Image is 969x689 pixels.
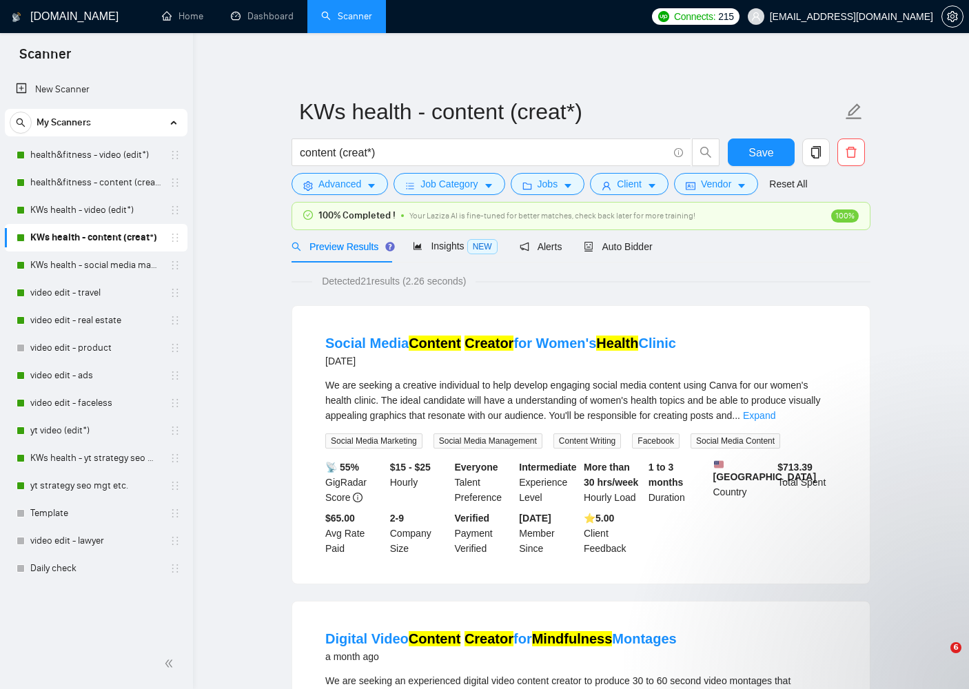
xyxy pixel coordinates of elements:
span: folder [522,181,532,191]
button: Save [728,138,795,166]
mark: Content [409,336,461,351]
span: Content Writing [553,433,621,449]
span: Scanner [8,44,82,73]
div: Experience Level [516,460,581,505]
span: caret-down [484,181,493,191]
input: Scanner name... [299,94,842,129]
b: [DATE] [519,513,551,524]
span: holder [170,370,181,381]
span: Connects: [674,9,715,24]
a: video edit - product [30,334,161,362]
iframe: Intercom live chat [922,642,955,675]
span: holder [170,287,181,298]
span: Insights [413,240,497,251]
span: Auto Bidder [584,241,652,252]
div: We are seeking a creative individual to help develop engaging social media content using Canva fo... [325,378,837,423]
button: copy [802,138,830,166]
span: Save [748,144,773,161]
div: GigRadar Score [323,460,387,505]
img: logo [12,6,21,28]
b: ⭐️ 5.00 [584,513,614,524]
a: KWs health - social media manag* [30,251,161,279]
span: idcard [686,181,695,191]
a: video edit - faceless [30,389,161,417]
span: holder [170,480,181,491]
span: notification [520,242,529,251]
span: Jobs [538,176,558,192]
span: search [292,242,301,251]
span: setting [942,11,963,22]
span: Social Media Content [691,433,780,449]
span: bars [405,181,415,191]
span: holder [170,315,181,326]
b: 2-9 [390,513,404,524]
a: dashboardDashboard [231,10,294,22]
span: holder [170,398,181,409]
span: 100% Completed ! [318,208,396,223]
span: Detected 21 results (2.26 seconds) [312,274,476,289]
b: 📡 55% [325,462,359,473]
span: holder [170,260,181,271]
span: Vendor [701,176,731,192]
b: Everyone [455,462,498,473]
span: search [10,118,31,127]
a: KWs health - content (creat*) [30,224,161,251]
a: yt video (edit*) [30,417,161,444]
div: Hourly [387,460,452,505]
button: delete [837,138,865,166]
a: health&fitness - video (edit*) [30,141,161,169]
button: setting [941,6,963,28]
button: userClientcaret-down [590,173,669,195]
span: holder [170,342,181,353]
mark: Content [409,631,461,646]
span: holder [170,535,181,546]
span: Preview Results [292,241,391,252]
span: 215 [718,9,733,24]
a: video edit - ads [30,362,161,389]
div: Client Feedback [581,511,646,556]
div: Company Size [387,511,452,556]
div: Payment Verified [452,511,517,556]
span: caret-down [563,181,573,191]
div: Member Since [516,511,581,556]
span: My Scanners [37,109,91,136]
mark: Creator [465,631,513,646]
a: Social MediaContent Creatorfor Women'sHealthClinic [325,336,676,351]
button: search [692,138,720,166]
button: folderJobscaret-down [511,173,585,195]
div: [DATE] [325,353,676,369]
span: user [751,12,761,21]
a: homeHome [162,10,203,22]
a: health&fitness - content (creat*) [30,169,161,196]
span: holder [170,453,181,464]
a: Daily check [30,555,161,582]
span: Your Laziza AI is fine-tuned for better matches, check back later for more training! [409,211,695,220]
span: Client [617,176,642,192]
div: Tooltip anchor [384,240,396,253]
a: KWs health - video (edit*) [30,196,161,224]
button: search [10,112,32,134]
span: holder [170,425,181,436]
li: My Scanners [5,109,187,582]
span: holder [170,563,181,574]
img: upwork-logo.png [658,11,669,22]
div: a month ago [325,648,677,665]
span: holder [170,508,181,519]
span: search [693,146,719,158]
span: NEW [467,239,498,254]
span: holder [170,205,181,216]
a: setting [941,11,963,22]
span: edit [845,103,863,121]
span: setting [303,181,313,191]
span: user [602,181,611,191]
span: info-circle [353,493,363,502]
button: idcardVendorcaret-down [674,173,758,195]
b: Intermediate [519,462,576,473]
b: $65.00 [325,513,355,524]
div: Duration [646,460,711,505]
button: barsJob Categorycaret-down [394,173,504,195]
span: Advanced [318,176,361,192]
span: area-chart [413,241,422,251]
div: Talent Preference [452,460,517,505]
span: Social Media Management [433,433,542,449]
